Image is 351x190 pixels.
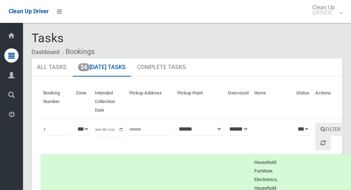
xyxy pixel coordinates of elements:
[225,85,251,118] th: Oversized
[312,10,335,15] small: DRIVER
[132,58,191,77] a: Complete Tasks
[9,8,49,15] span: Clean Up Driver
[9,6,49,17] a: Clean Up Driver
[251,85,293,118] th: Items
[309,5,342,15] span: Clean Up
[174,85,225,118] th: Pickup Point
[32,58,72,77] a: All Tasks
[315,123,346,136] button: Filter
[73,85,92,118] th: Zone
[126,85,174,118] th: Pickup Address
[32,49,59,55] a: Dashboard
[78,63,90,71] span: 54
[92,85,126,118] th: Intended Collection Date
[293,85,312,118] th: Status
[40,85,73,118] th: Booking Number
[73,58,131,77] a: 54[DATE] Tasks
[61,45,95,58] li: Bookings
[32,31,64,45] span: Tasks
